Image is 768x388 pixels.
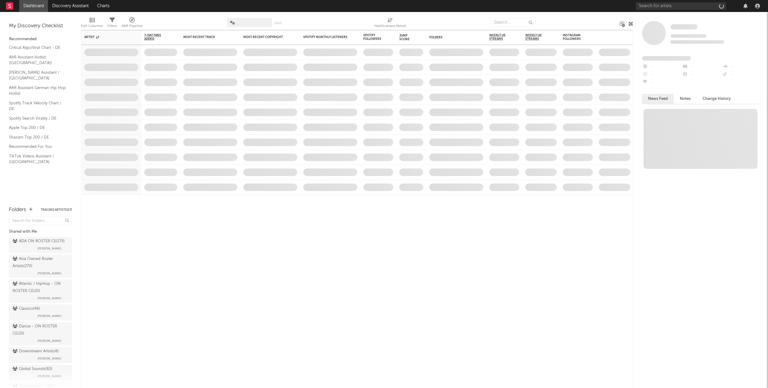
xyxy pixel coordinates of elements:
[9,322,72,345] a: Dance - ON ROSTER CE(20)[PERSON_NAME]
[37,312,61,320] span: [PERSON_NAME]
[81,22,103,30] div: Edit Columns
[697,94,737,104] button: Change History
[303,35,348,39] div: Spotify Monthly Listeners
[642,71,682,79] div: --
[107,22,117,30] div: Filters
[9,347,72,363] a: Downstream Artists(8)[PERSON_NAME]
[9,153,66,165] a: TikTok Videos Assistant / [GEOGRAPHIC_DATA]
[9,115,66,122] a: Spotify Search Virality / DE
[636,2,726,10] input: Search for artists
[563,34,584,41] div: Instagram Followers
[9,134,66,141] a: Shazam Top 200 / DE
[642,79,682,86] div: --
[374,22,406,30] div: Notifications (Artist)
[682,63,722,71] div: --
[13,366,52,373] div: Global Sounds ( 83 )
[274,22,282,25] button: Save
[37,337,61,345] span: [PERSON_NAME]
[9,365,72,381] a: Global Sounds(83)[PERSON_NAME]
[670,40,724,44] span: 0 fans last week
[183,35,228,39] div: Most Recent Track
[9,54,66,66] a: A&R Assistant Hotlist ([GEOGRAPHIC_DATA])
[9,304,72,321] a: Classics(46)[PERSON_NAME]
[642,56,691,61] span: Fans Added by Platform
[670,24,697,29] span: Some Artist
[9,124,66,131] a: Apple Top 200 / DE
[642,94,674,104] button: News Feed
[9,255,72,278] a: Asia Owned Roster Artists(270)[PERSON_NAME]
[13,255,67,270] div: Asia Owned Roster Artists ( 270 )
[37,245,61,252] span: [PERSON_NAME]
[107,15,117,32] div: Filters
[13,238,65,245] div: ADA ON ROSTER CE ( 179 )
[429,36,474,39] div: Folders
[674,94,697,104] button: Notes
[9,100,66,112] a: Spotify Track Velocity Chart / DE
[84,35,129,39] div: Artist
[144,34,168,41] span: 7-Day Fans Added
[9,44,66,51] a: Critical Algo/Viral Chart - DE
[9,36,72,43] div: Recommended
[13,348,59,355] div: Downstream Artists ( 8 )
[37,355,61,362] span: [PERSON_NAME]
[374,15,406,32] div: Notifications (Artist)
[9,85,66,97] a: A&R Assistant German Hip Hop Hotlist
[9,206,26,213] div: Folders
[121,22,142,30] div: A&R Pipeline
[37,270,61,277] span: [PERSON_NAME]
[490,18,535,27] input: Search...
[9,143,66,150] a: Recommended For You
[525,34,548,41] span: Weekly UK Streams
[670,34,706,38] span: Tracking Since: [DATE]
[9,22,72,30] div: My Discovery Checklist
[243,35,288,39] div: Most Recent Copyright
[722,71,762,79] div: --
[489,34,510,41] span: Weekly US Streams
[9,279,72,303] a: Atlantic / HipHop - ON ROSTER CE(20)[PERSON_NAME]
[399,34,414,41] div: Jump Score
[363,34,384,41] div: Spotify Followers
[121,15,142,32] div: A&R Pipeline
[13,323,67,337] div: Dance - ON ROSTER CE ( 20 )
[9,228,72,235] div: Shared with Me
[41,208,72,211] button: Tracked Artists(57)
[13,305,40,312] div: Classics ( 46 )
[9,69,66,82] a: [PERSON_NAME] Assistant / [GEOGRAPHIC_DATA]
[642,63,682,71] div: --
[670,24,697,30] a: Some Artist
[722,63,762,71] div: --
[9,216,72,225] input: Search for folders...
[9,237,72,253] a: ADA ON ROSTER CE(179)[PERSON_NAME]
[682,71,722,79] div: --
[13,280,67,295] div: Atlantic / HipHop - ON ROSTER CE ( 20 )
[81,15,103,32] div: Edit Columns
[37,295,61,302] span: [PERSON_NAME]
[37,373,61,380] span: [PERSON_NAME]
